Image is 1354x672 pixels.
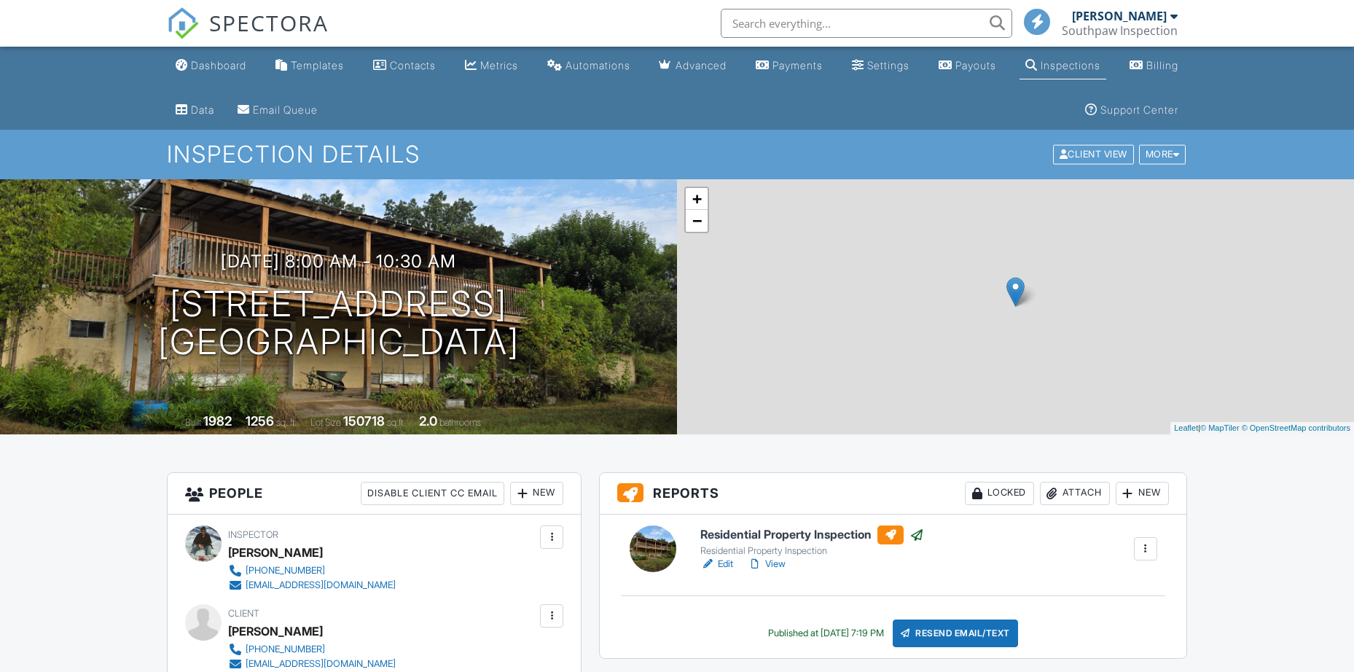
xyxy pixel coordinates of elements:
[1052,148,1138,159] a: Client View
[246,413,274,429] div: 1256
[228,657,396,671] a: [EMAIL_ADDRESS][DOMAIN_NAME]
[1170,422,1354,434] div: |
[721,9,1012,38] input: Search everything...
[955,59,996,71] div: Payouts
[209,7,329,38] span: SPECTORA
[191,103,214,116] div: Data
[253,103,318,116] div: Email Queue
[480,59,518,71] div: Metrics
[1040,482,1110,505] div: Attach
[1116,482,1169,505] div: New
[168,473,581,515] h3: People
[310,417,341,428] span: Lot Size
[228,620,323,642] div: [PERSON_NAME]
[191,59,246,71] div: Dashboard
[1242,423,1350,432] a: © OpenStreetMap contributors
[270,52,350,79] a: Templates
[1100,103,1178,116] div: Support Center
[1200,423,1240,432] a: © MapTiler
[387,417,405,428] span: sq.ft.
[1072,9,1167,23] div: [PERSON_NAME]
[203,413,232,429] div: 1982
[228,642,396,657] a: [PHONE_NUMBER]
[246,579,396,591] div: [EMAIL_ADDRESS][DOMAIN_NAME]
[228,529,278,540] span: Inspector
[1146,59,1178,71] div: Billing
[700,545,924,557] div: Residential Property Inspection
[933,52,1002,79] a: Payouts
[228,542,323,563] div: [PERSON_NAME]
[1124,52,1184,79] a: Billing
[343,413,385,429] div: 150718
[893,620,1018,647] div: Resend Email/Text
[700,526,924,558] a: Residential Property Inspection Residential Property Inspection
[846,52,915,79] a: Settings
[246,658,396,670] div: [EMAIL_ADDRESS][DOMAIN_NAME]
[600,473,1186,515] h3: Reports
[167,20,329,50] a: SPECTORA
[748,557,786,571] a: View
[566,59,630,71] div: Automations
[700,557,733,571] a: Edit
[686,188,708,210] a: Zoom in
[439,417,481,428] span: bathrooms
[419,413,437,429] div: 2.0
[1041,59,1100,71] div: Inspections
[276,417,297,428] span: sq. ft.
[1139,145,1186,165] div: More
[768,628,884,639] div: Published at [DATE] 7:19 PM
[246,644,325,655] div: [PHONE_NUMBER]
[158,285,520,362] h1: [STREET_ADDRESS] [GEOGRAPHIC_DATA]
[653,52,732,79] a: Advanced
[185,417,201,428] span: Built
[772,59,823,71] div: Payments
[676,59,727,71] div: Advanced
[170,97,220,124] a: Data
[390,59,436,71] div: Contacts
[700,526,924,544] h6: Residential Property Inspection
[686,210,708,232] a: Zoom out
[1062,23,1178,38] div: Southpaw Inspection
[965,482,1034,505] div: Locked
[246,565,325,577] div: [PHONE_NUMBER]
[1020,52,1106,79] a: Inspections
[367,52,442,79] a: Contacts
[1174,423,1198,432] a: Leaflet
[167,7,199,39] img: The Best Home Inspection Software - Spectora
[221,251,456,271] h3: [DATE] 8:00 am - 10:30 am
[1053,145,1134,165] div: Client View
[541,52,636,79] a: Automations (Basic)
[228,608,259,619] span: Client
[361,482,504,505] div: Disable Client CC Email
[750,52,829,79] a: Payments
[1079,97,1184,124] a: Support Center
[228,563,396,578] a: [PHONE_NUMBER]
[510,482,563,505] div: New
[232,97,324,124] a: Email Queue
[228,578,396,593] a: [EMAIL_ADDRESS][DOMAIN_NAME]
[867,59,909,71] div: Settings
[170,52,252,79] a: Dashboard
[167,141,1187,167] h1: Inspection Details
[459,52,524,79] a: Metrics
[291,59,344,71] div: Templates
